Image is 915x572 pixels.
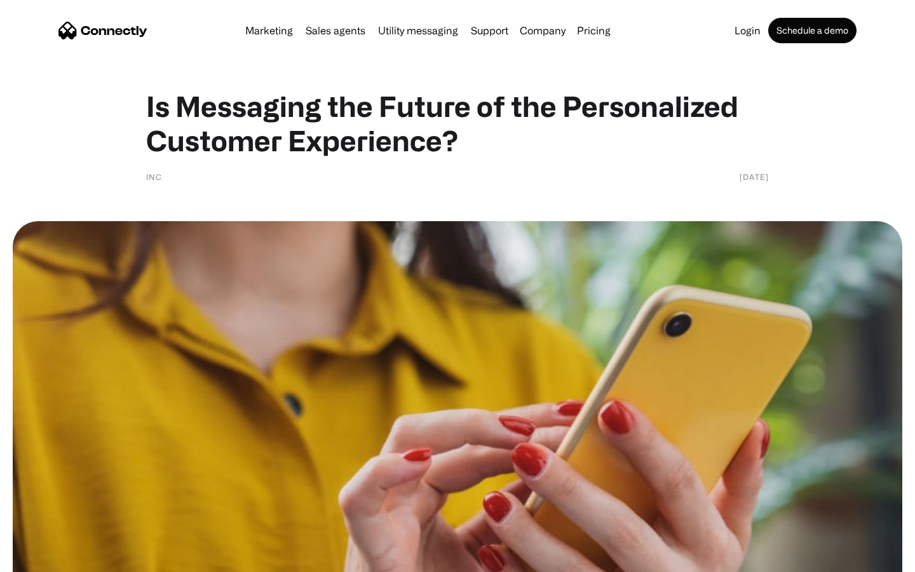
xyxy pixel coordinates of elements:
[768,18,857,43] a: Schedule a demo
[520,22,566,39] div: Company
[58,21,147,40] a: home
[301,25,370,36] a: Sales agents
[516,22,569,39] div: Company
[240,25,298,36] a: Marketing
[740,170,769,183] div: [DATE]
[466,25,513,36] a: Support
[146,89,769,158] h1: Is Messaging the Future of the Personalized Customer Experience?
[373,25,463,36] a: Utility messaging
[572,25,616,36] a: Pricing
[13,550,76,568] aside: Language selected: English
[729,25,766,36] a: Login
[146,170,162,183] div: Inc
[25,550,76,568] ul: Language list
